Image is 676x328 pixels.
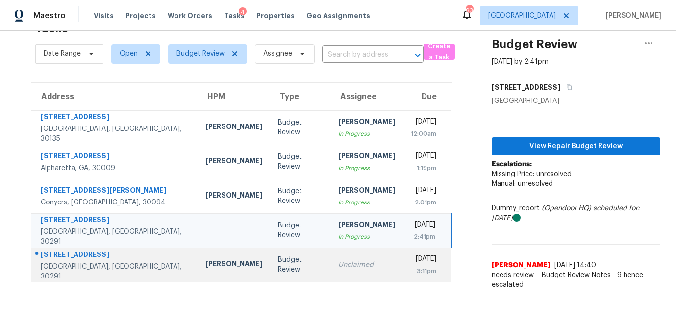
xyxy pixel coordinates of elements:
[492,57,549,67] div: [DATE] by 2:41pm
[428,41,450,63] span: Create a Task
[278,221,322,240] div: Budget Review
[41,163,190,173] div: Alpharetta, GA, 30009
[338,220,395,232] div: [PERSON_NAME]
[205,156,262,168] div: [PERSON_NAME]
[492,161,532,168] b: Escalations:
[492,96,660,106] div: [GEOGRAPHIC_DATA]
[560,78,574,96] button: Copy Address
[338,260,395,270] div: Unclaimed
[492,260,551,270] span: [PERSON_NAME]
[411,151,436,163] div: [DATE]
[492,82,560,92] h5: [STREET_ADDRESS]
[542,205,591,212] i: (Opendoor HQ)
[338,117,395,129] div: [PERSON_NAME]
[554,262,596,269] span: [DATE] 14:40
[322,48,396,63] input: Search by address
[41,227,190,247] div: [GEOGRAPHIC_DATA], [GEOGRAPHIC_DATA], 30291
[411,266,436,276] div: 3:11pm
[602,11,661,21] span: [PERSON_NAME]
[338,129,395,139] div: In Progress
[306,11,370,21] span: Geo Assignments
[33,11,66,21] span: Maestro
[205,190,262,202] div: [PERSON_NAME]
[168,11,212,21] span: Work Orders
[256,11,295,21] span: Properties
[492,171,572,177] span: Missing Price: unresolved
[492,203,660,223] div: Dummy_report
[205,259,262,271] div: [PERSON_NAME]
[278,152,322,172] div: Budget Review
[41,151,190,163] div: [STREET_ADDRESS]
[278,118,322,137] div: Budget Review
[338,232,395,242] div: In Progress
[41,124,190,144] div: [GEOGRAPHIC_DATA], [GEOGRAPHIC_DATA], 30135
[198,83,270,110] th: HPM
[35,24,68,33] h2: Tasks
[41,185,190,198] div: [STREET_ADDRESS][PERSON_NAME]
[278,186,322,206] div: Budget Review
[536,270,617,280] span: Budget Review Notes
[94,11,114,21] span: Visits
[270,83,330,110] th: Type
[338,185,395,198] div: [PERSON_NAME]
[263,49,292,59] span: Assignee
[41,112,190,124] div: [STREET_ADDRESS]
[239,7,247,17] div: 4
[411,185,436,198] div: [DATE]
[492,137,660,155] button: View Repair Budget Review
[403,83,451,110] th: Due
[466,6,473,16] div: 93
[338,151,395,163] div: [PERSON_NAME]
[411,117,436,129] div: [DATE]
[500,140,652,152] span: View Repair Budget Review
[424,44,455,60] button: Create a Task
[31,83,198,110] th: Address
[411,254,436,266] div: [DATE]
[411,49,425,62] button: Open
[411,129,436,139] div: 12:00am
[205,122,262,134] div: [PERSON_NAME]
[338,163,395,173] div: In Progress
[176,49,225,59] span: Budget Review
[330,83,403,110] th: Assignee
[44,49,81,59] span: Date Range
[41,198,190,207] div: Conyers, [GEOGRAPHIC_DATA], 30094
[411,163,436,173] div: 1:19pm
[41,250,190,262] div: [STREET_ADDRESS]
[492,180,553,187] span: Manual: unresolved
[120,49,138,59] span: Open
[411,232,436,242] div: 2:41pm
[41,215,190,227] div: [STREET_ADDRESS]
[492,39,577,49] h2: Budget Review
[492,205,640,222] i: scheduled for: [DATE]
[224,12,245,19] span: Tasks
[411,198,436,207] div: 2:01pm
[492,270,660,290] span: needs review for foundation issue @1.19 hence escalated
[338,198,395,207] div: In Progress
[125,11,156,21] span: Projects
[488,11,556,21] span: [GEOGRAPHIC_DATA]
[41,262,190,281] div: [GEOGRAPHIC_DATA], [GEOGRAPHIC_DATA], 30291
[411,220,436,232] div: [DATE]
[278,255,322,275] div: Budget Review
